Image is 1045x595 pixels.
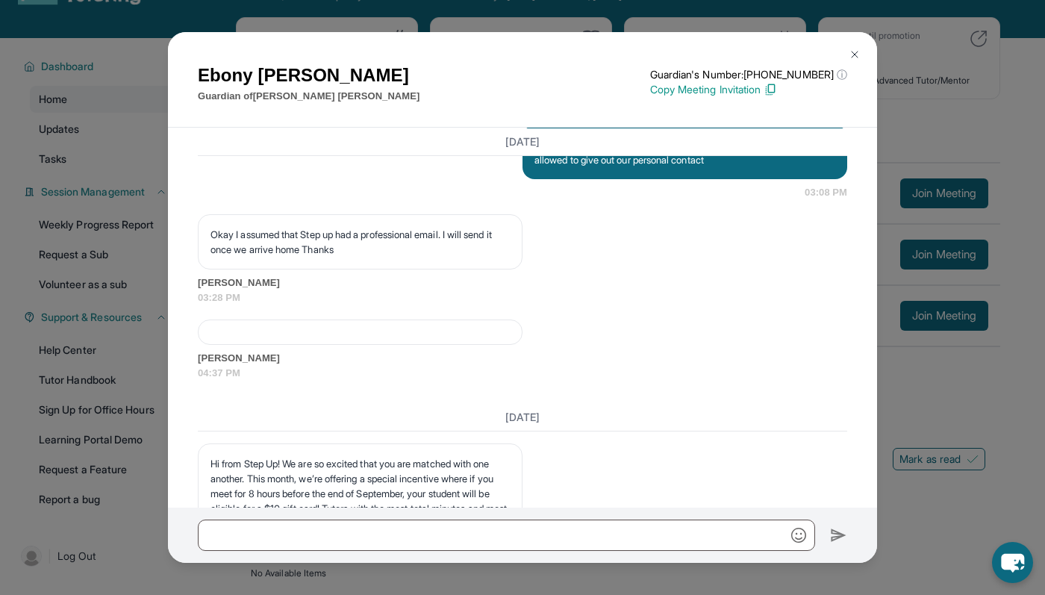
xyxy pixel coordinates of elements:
p: Okay I assumed that Step up had a professional email. I will send it once we arrive home Thanks [210,227,510,257]
span: [PERSON_NAME] [198,275,847,290]
h3: [DATE] [198,134,847,149]
span: 03:28 PM [198,290,847,305]
span: 04:37 PM [198,366,847,381]
p: Hi from Step Up! We are so excited that you are matched with one another. This month, we’re offer... [210,456,510,576]
span: [PERSON_NAME] [198,351,847,366]
p: Guardian of [PERSON_NAME] [PERSON_NAME] [198,89,419,104]
h1: Ebony [PERSON_NAME] [198,62,419,89]
img: Send icon [830,526,847,544]
span: 03:08 PM [805,185,847,200]
span: ⓘ [837,67,847,82]
img: Copy Icon [764,83,777,96]
p: Guardian's Number: [PHONE_NUMBER] [650,67,847,82]
p: Copy Meeting Invitation [650,82,847,97]
button: chat-button [992,542,1033,583]
h3: [DATE] [198,410,847,425]
img: Emoji [791,528,806,543]
img: Close Icon [849,49,861,60]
